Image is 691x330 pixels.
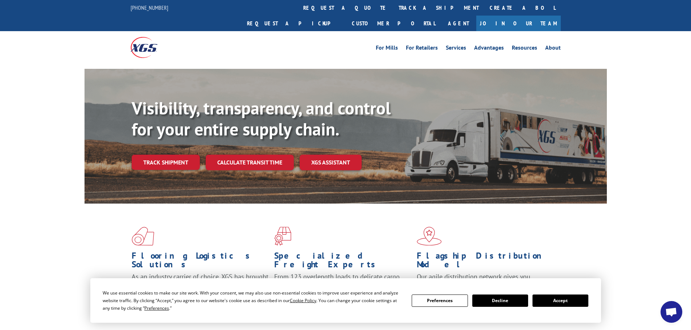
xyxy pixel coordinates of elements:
[346,16,441,31] a: Customer Portal
[406,45,438,53] a: For Retailers
[472,295,528,307] button: Decline
[417,251,554,272] h1: Flagship Distribution Model
[274,272,411,305] p: From 123 overlength loads to delicate cargo, our experienced staff knows the best way to move you...
[90,278,601,323] div: Cookie Consent Prompt
[376,45,398,53] a: For Mills
[132,227,154,246] img: xgs-icon-total-supply-chain-intelligence-red
[290,297,316,304] span: Cookie Policy
[532,295,588,307] button: Accept
[512,45,537,53] a: Resources
[441,16,476,31] a: Agent
[412,295,468,307] button: Preferences
[144,305,169,311] span: Preferences
[132,155,200,170] a: Track shipment
[132,251,269,272] h1: Flooring Logistics Solutions
[446,45,466,53] a: Services
[132,272,268,298] span: As an industry carrier of choice, XGS has brought innovation and dedication to flooring logistics...
[131,4,168,11] a: [PHONE_NUMBER]
[300,155,362,170] a: XGS ASSISTANT
[417,227,442,246] img: xgs-icon-flagship-distribution-model-red
[274,251,411,272] h1: Specialized Freight Experts
[242,16,346,31] a: Request a pickup
[476,16,561,31] a: Join Our Team
[274,227,291,246] img: xgs-icon-focused-on-flooring-red
[132,97,391,140] b: Visibility, transparency, and control for your entire supply chain.
[206,155,294,170] a: Calculate transit time
[474,45,504,53] a: Advantages
[417,272,550,289] span: Our agile distribution network gives you nationwide inventory management on demand.
[545,45,561,53] a: About
[661,301,682,323] a: Open chat
[103,289,403,312] div: We use essential cookies to make our site work. With your consent, we may also use non-essential ...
